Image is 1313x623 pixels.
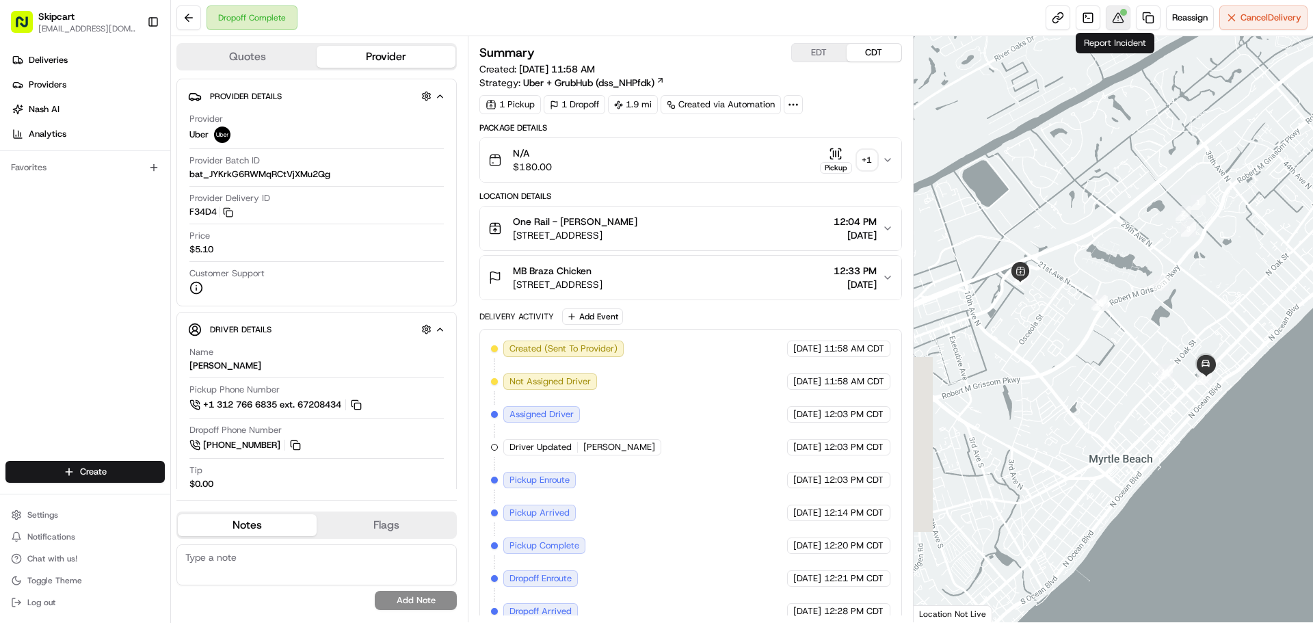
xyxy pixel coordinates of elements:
span: $5.10 [189,243,213,256]
span: Assigned Driver [509,408,574,421]
span: Analytics [29,128,66,140]
a: +1 312 766 6835 ext. 67208434 [189,397,364,412]
div: 3 [1181,222,1196,237]
span: 12:33 PM [834,264,877,278]
span: Provider Details [210,91,282,102]
button: Add Event [562,308,623,325]
span: One Rail - [PERSON_NAME] [513,215,637,228]
button: Skipcart [38,10,75,23]
span: Name [189,346,213,358]
a: Analytics [5,123,170,145]
img: 1736555255976-a54dd68f-1ca7-489b-9aae-adbdc363a1c4 [14,131,38,155]
span: Cancel Delivery [1241,12,1301,24]
div: 📗 [14,200,25,211]
span: 12:04 PM [834,215,877,228]
span: [PHONE_NUMBER] [203,439,280,451]
span: Provider Delivery ID [189,192,270,204]
a: 💻API Documentation [110,193,225,217]
span: 12:21 PM CDT [824,572,884,585]
span: Pylon [136,232,165,242]
a: [PHONE_NUMBER] [189,438,303,453]
span: Log out [27,597,55,608]
button: Pickup [820,147,852,174]
div: [PERSON_NAME] [189,360,261,372]
span: [DATE] [834,228,877,242]
span: [STREET_ADDRESS] [513,228,637,242]
span: Pickup Phone Number [189,384,280,396]
h3: Summary [479,47,535,59]
div: Pickup [820,162,852,174]
span: Dropoff Arrived [509,605,572,618]
span: 12:14 PM CDT [824,507,884,519]
span: Deliveries [29,54,68,66]
span: 11:58 AM CDT [824,343,884,355]
span: [DATE] [793,540,821,552]
div: 1 [1191,195,1206,210]
button: Settings [5,505,165,525]
button: [EMAIL_ADDRESS][DOMAIN_NAME] [38,23,136,34]
span: Customer Support [189,267,265,280]
span: N/A [513,146,552,160]
div: 1 Pickup [479,95,541,114]
span: MB Braza Chicken [513,264,592,278]
button: Quotes [178,46,317,68]
button: Flags [317,514,455,536]
div: 4 [1154,276,1169,291]
button: MB Braza Chicken[STREET_ADDRESS]12:33 PM[DATE] [480,256,901,300]
div: 2 [1176,206,1191,221]
span: Pickup Enroute [509,474,570,486]
span: [DATE] [793,605,821,618]
span: Nash AI [29,103,59,116]
span: Settings [27,509,58,520]
div: Favorites [5,157,165,178]
span: Providers [29,79,66,91]
span: [DATE] [793,441,821,453]
button: EDT [792,44,847,62]
button: CDT [847,44,901,62]
a: 📗Knowledge Base [8,193,110,217]
a: Nash AI [5,98,170,120]
button: Start new chat [233,135,249,151]
div: Location Not Live [914,605,992,622]
span: [DATE] [793,375,821,388]
a: Powered byPylon [96,231,165,242]
span: Provider Batch ID [189,155,260,167]
span: 12:20 PM CDT [824,540,884,552]
span: Chat with us! [27,553,77,564]
button: Skipcart[EMAIL_ADDRESS][DOMAIN_NAME] [5,5,142,38]
span: Uber + GrubHub (dss_NHPfdk) [523,76,654,90]
div: 10 [1091,295,1106,310]
span: Dropoff Enroute [509,572,572,585]
div: Start new chat [47,131,224,144]
span: Created (Sent To Provider) [509,343,618,355]
button: CancelDelivery [1219,5,1308,30]
span: Tip [189,464,202,477]
div: Report Incident [1076,33,1154,53]
span: API Documentation [129,198,220,212]
div: 12 [1197,370,1212,385]
span: 12:03 PM CDT [824,441,884,453]
a: Created via Automation [661,95,781,114]
button: Toggle Theme [5,571,165,590]
div: 8 [1013,269,1029,284]
span: [DATE] [793,343,821,355]
span: Driver Updated [509,441,572,453]
div: We're available if you need us! [47,144,173,155]
span: +1 312 766 6835 ext. 67208434 [203,399,341,411]
span: $180.00 [513,160,552,174]
span: Created: [479,62,595,76]
span: [DATE] [793,474,821,486]
div: 1.9 mi [608,95,658,114]
span: Create [80,466,107,478]
button: Create [5,461,165,483]
div: Package Details [479,122,901,133]
button: Notifications [5,527,165,546]
div: $0.00 [189,478,213,490]
span: [DATE] [793,572,821,585]
div: 11 [1158,364,1173,380]
span: [DATE] [793,507,821,519]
